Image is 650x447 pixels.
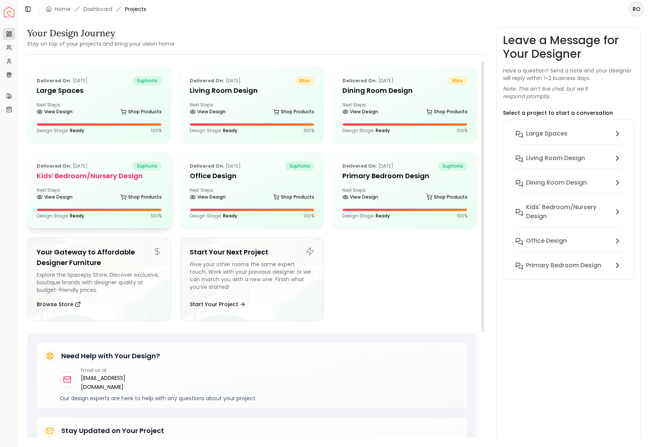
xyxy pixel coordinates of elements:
a: Your Gateway to Affordable Designer FurnitureExplore the Spacejoy Store. Discover exclusive, bout... [27,237,171,321]
h5: Primary Bedroom Design [342,171,467,181]
span: euphoria [133,76,162,85]
p: [DATE] [37,162,88,171]
button: Kids' Bedroom/Nursery Design [509,200,628,233]
div: Give your other rooms the same expert touch. Work with your previous designer or we can match you... [190,260,315,294]
p: Design Stage: [37,128,84,134]
p: Design Stage: [190,213,237,219]
a: Shop Products [121,106,162,117]
span: Ready [70,213,84,219]
button: Start Your Project [190,297,246,312]
h5: Your Gateway to Affordable Designer Furniture [37,247,162,268]
button: Primary Bedroom Design [509,258,628,273]
button: Office Design [509,233,628,258]
h6: Dining Room design [526,178,587,187]
p: 100 % [457,128,467,134]
a: Shop Products [426,106,467,117]
h3: Your Design Journey [27,27,175,39]
h5: Living Room design [190,85,315,96]
a: Shop Products [121,192,162,202]
div: Next Steps: [190,187,315,202]
h5: Start Your Next Project [190,247,315,257]
b: Delivered on: [37,163,71,169]
p: [DATE] [37,76,88,85]
span: bliss [448,76,467,85]
p: Email us at [81,367,151,373]
a: View Design [342,106,378,117]
span: bliss [295,76,314,85]
p: Note: This isn’t live chat, but we’ll respond promptly. [503,85,635,100]
p: Design Stage: [190,128,237,134]
h3: Leave a Message for Your Designer [503,34,635,61]
h6: Primary Bedroom Design [526,261,601,270]
a: Start Your Next ProjectGive your other rooms the same expert touch. Work with your previous desig... [180,237,324,321]
h5: Stay Updated on Your Project [61,425,164,436]
div: Explore the Spacejoy Store. Discover exclusive, boutique brands with designer quality at budget-f... [37,271,162,294]
a: [EMAIL_ADDRESS][DOMAIN_NAME] [81,373,151,392]
a: Spacejoy [4,7,14,17]
a: Home [55,5,71,13]
p: [DATE] [190,76,241,85]
p: [DATE] [342,162,393,171]
p: Design Stage: [342,213,390,219]
p: Select a project to start a conversation [503,109,613,117]
nav: breadcrumb [46,5,146,13]
button: Browse Store [37,297,81,312]
span: Ready [223,213,237,219]
button: Large Spaces [509,126,628,151]
span: Projects [125,5,146,13]
button: Dining Room design [509,175,628,200]
div: Next Steps: [37,187,162,202]
h6: Living Room design [526,154,585,163]
span: euphoria [438,162,467,171]
a: Dashboard [84,5,112,13]
b: Delivered on: [342,77,377,84]
p: Design Stage: [37,213,84,219]
p: Have a question? Send a note and your designer will reply within 1–2 business days. [503,67,635,82]
small: Stay on top of your projects and bring your vision home [27,40,175,48]
div: Next Steps: [342,102,467,117]
span: euphoria [133,162,162,171]
h5: Office Design [190,171,315,181]
a: View Design [342,192,378,202]
h5: Need Help with Your Design? [61,351,160,361]
h6: Large Spaces [526,129,568,138]
h5: Dining Room design [342,85,467,96]
span: Ready [376,213,390,219]
div: Next Steps: [342,187,467,202]
b: Delivered on: [190,77,224,84]
h6: Kids' Bedroom/Nursery Design [526,203,610,221]
a: Shop Products [273,192,314,202]
button: RO [629,2,644,17]
b: Delivered on: [190,163,224,169]
p: 100 % [457,213,467,219]
p: 100 % [151,213,162,219]
p: 100 % [151,128,162,134]
b: Delivered on: [37,77,71,84]
a: View Design [37,192,73,202]
p: [DATE] [342,76,393,85]
div: Next Steps: [37,102,162,117]
p: Design Stage: [342,128,390,134]
button: Living Room design [509,151,628,175]
h6: Office Design [526,236,567,245]
h5: Kids' Bedroom/Nursery Design [37,171,162,181]
a: View Design [190,192,226,202]
h5: Large Spaces [37,85,162,96]
span: Ready [70,127,84,134]
span: Ready [223,127,237,134]
img: Spacejoy Logo [4,7,14,17]
div: Next Steps: [190,102,315,117]
a: View Design [190,106,226,117]
a: Shop Products [426,192,467,202]
span: RO [630,2,643,16]
p: 100 % [303,213,314,219]
p: Our design experts are here to help with any questions about your project. [60,395,461,402]
b: Delivered on: [342,163,377,169]
span: Ready [376,127,390,134]
p: [DATE] [190,162,241,171]
span: euphoria [285,162,314,171]
a: Shop Products [273,106,314,117]
p: 100 % [303,128,314,134]
a: View Design [37,106,73,117]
